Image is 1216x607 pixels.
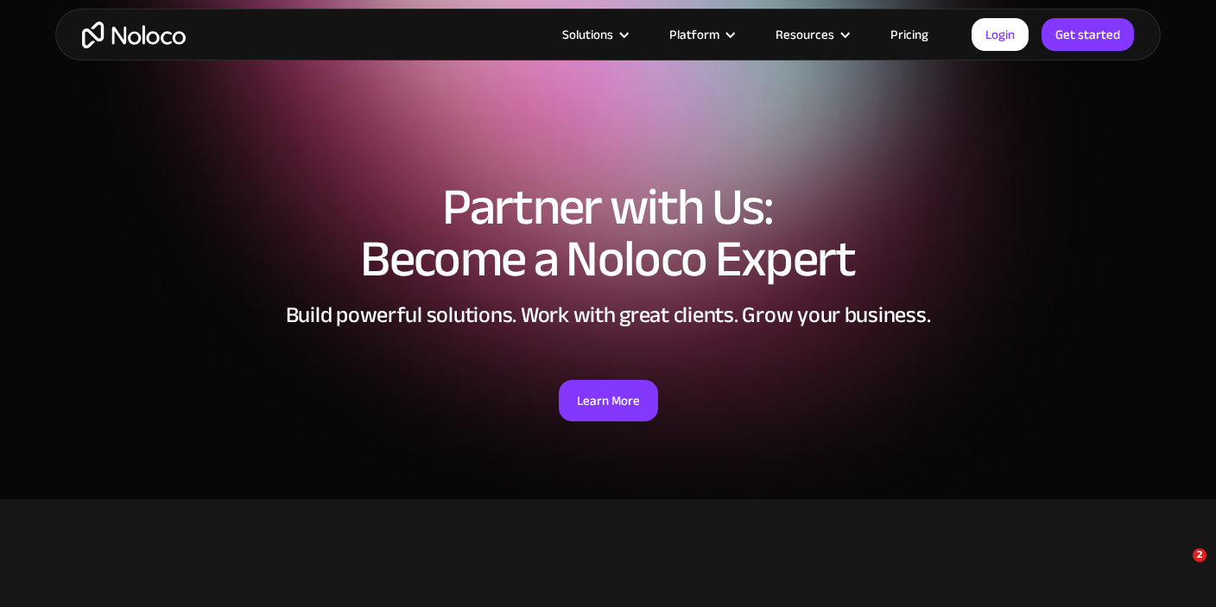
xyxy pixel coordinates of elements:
[648,23,754,46] div: Platform
[869,23,950,46] a: Pricing
[73,181,1143,285] h1: Partner with Us: Become a Noloco Expert
[82,22,186,48] a: home
[562,23,613,46] div: Solutions
[1157,548,1199,590] iframe: Intercom live chat
[669,23,719,46] div: Platform
[1042,18,1134,51] a: Get started
[972,18,1029,51] a: Login
[559,380,658,421] a: Learn More
[541,23,648,46] div: Solutions
[776,23,834,46] div: Resources
[286,294,931,336] strong: Build powerful solutions. Work with great clients. Grow your business.
[1193,548,1206,562] span: 2
[754,23,869,46] div: Resources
